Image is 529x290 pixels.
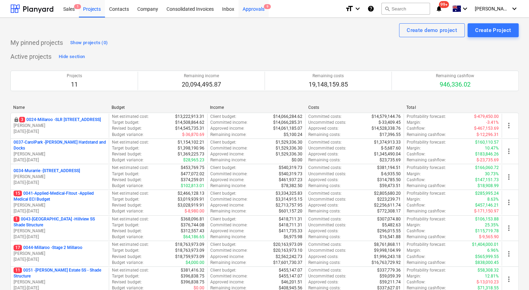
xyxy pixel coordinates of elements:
p: $1,369,225.73 [178,151,204,157]
p: $16,763,729.92 [372,260,401,266]
p: $455,147.07 [279,267,302,273]
p: $565,999.55 [475,254,499,260]
span: locked [14,117,19,122]
p: $1,404,000.01 [472,242,499,248]
p: [PERSON_NAME] [14,228,106,234]
p: $477,072.02 [181,171,204,177]
p: $-13,010.23 [477,279,499,285]
p: [DATE] - [DATE] [14,180,106,186]
p: $59,059.39 [380,273,401,279]
p: [DATE] - [DATE] [14,234,106,240]
p: Remaining cashflow : [407,260,446,266]
p: Cashflow : [407,254,425,260]
p: [PERSON_NAME] [14,174,106,180]
p: Remaining income : [210,183,246,189]
button: Hide section [57,51,87,62]
p: $18,763,973.09 [175,248,204,253]
p: Budget variance : [112,234,143,240]
p: Committed costs : [308,267,342,273]
div: Show projects (0) [70,39,108,47]
p: 946,336.02 [436,80,474,89]
p: $285,995.24 [475,191,499,196]
p: Revised budget : [112,151,141,157]
p: Margin : [407,171,421,177]
p: Cashflow : [407,279,425,285]
p: $2,256,611.74 [374,202,401,208]
p: $-12,296.31 [477,132,499,138]
div: 0037-CarolPark -[PERSON_NAME] Hardstand and Docks[PERSON_NAME][DATE]-[DATE] [14,139,106,163]
p: Target budget : [112,248,139,253]
p: [DATE] - [DATE] [14,129,106,135]
div: Create Project [475,26,511,35]
div: Income [210,105,303,110]
p: Budget variance : [112,183,143,189]
p: $381,194.51 [377,165,401,171]
button: Create Project [467,23,519,37]
p: [DATE] - [DATE] [14,157,106,163]
p: $13,222,913.31 [175,114,204,120]
span: [PERSON_NAME] [475,6,510,11]
span: 99+ [439,1,449,8]
p: $5,100.24 [284,132,302,138]
p: $461,937.23 [279,177,302,183]
p: $1,529,336.30 [276,145,302,151]
p: Net estimated cost : [112,267,148,273]
p: 6.96% [487,248,499,253]
p: $838,000.45 [475,260,499,266]
p: Cashflow : [407,228,425,234]
p: Uncommitted costs : [308,120,346,126]
span: 1 [74,4,81,9]
p: $59,211.74 [380,279,401,285]
p: Budget variance : [112,260,143,266]
p: Net estimated cost : [112,216,148,222]
p: Target budget : [112,222,139,228]
p: Remaining cashflow [436,73,474,79]
p: Remaining costs : [308,157,341,163]
p: Profitability forecast : [407,242,446,248]
p: Uncommitted costs : [308,248,346,253]
p: $368,096.81 [181,216,204,222]
p: Revised budget : [112,228,141,234]
i: notifications [436,5,442,13]
p: Committed income : [210,248,247,253]
p: $4,000.00 [186,260,204,266]
button: Create demo project [399,23,465,37]
p: Remaining income : [210,157,246,163]
i: Knowledge base [367,5,374,13]
p: Approved income : [210,126,244,131]
p: $374,259.01 [181,177,204,183]
p: Profitability forecast : [407,139,446,145]
p: Approved income : [210,279,244,285]
span: more_vert [505,275,513,283]
p: Committed income : [210,120,247,126]
p: $3,314,915.15 [276,196,302,202]
p: [PERSON_NAME] [14,279,106,285]
p: $296,015.55 [377,228,401,234]
p: $-9,565.90 [479,234,499,240]
p: $337,779.36 [377,267,401,273]
p: $314,785.50 [377,177,401,183]
p: $455,147.07 [279,273,302,279]
p: $-36,870.69 [182,132,204,138]
p: 10.47% [485,145,499,151]
p: Uncommitted costs : [308,196,346,202]
i: keyboard_arrow_down [461,5,469,13]
p: $418,711.31 [279,222,302,228]
p: Approved costs : [308,126,339,131]
p: Revised budget : [112,254,141,260]
p: Revised budget : [112,202,141,208]
p: Committed costs : [308,242,342,248]
p: Approved income : [210,151,244,157]
p: $1,529,336.30 [276,151,302,157]
p: $772,308.17 [377,208,401,214]
p: Revised budget : [112,279,141,285]
p: $-171,150.97 [474,208,499,214]
span: 17 [14,245,22,250]
p: Profitability forecast : [407,267,446,273]
div: 30024-Millaroo -SLR [STREET_ADDRESS][PERSON_NAME][DATE]-[DATE] [14,117,106,135]
p: $18,908.99 [478,183,499,189]
span: 1 [14,216,19,222]
p: $14,061,185.07 [273,126,302,131]
p: $3,334,325.83 [276,191,302,196]
p: $8,761,868.11 [374,242,401,248]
